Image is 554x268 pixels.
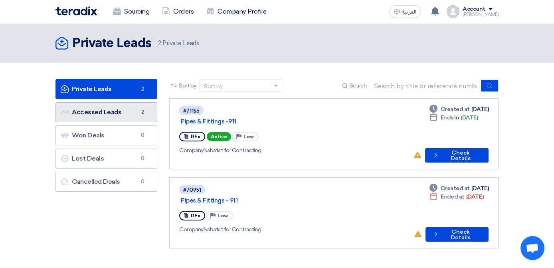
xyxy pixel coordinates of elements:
div: Sort by [204,82,223,91]
div: Open chat [520,236,544,260]
div: Account [463,6,485,13]
div: Nabatat for Contracting [179,225,407,234]
span: Active [207,132,231,141]
a: Private Leads2 [55,79,157,99]
span: Ended at [441,193,465,201]
div: [DATE] [429,113,478,122]
span: 0 [138,178,147,186]
div: [DATE] [429,193,483,201]
span: Company [179,147,204,154]
span: 0 [138,131,147,139]
span: العربية [402,9,416,15]
img: profile_test.png [447,5,459,18]
div: [DATE] [429,105,489,113]
span: 0 [138,155,147,163]
div: [PERSON_NAME] [463,12,499,17]
div: #70951 [183,187,201,193]
button: Check Details [425,227,489,242]
a: Company Profile [200,3,273,20]
a: Accessed Leads2 [55,102,157,122]
span: Low [243,134,254,139]
span: 2 [138,108,147,116]
span: Private Leads [158,39,199,48]
a: Pipes & Fittings -911 [181,118,380,125]
span: Created at [441,105,470,113]
span: Sort by [179,81,196,90]
a: Lost Deals0 [55,149,157,169]
span: RFx [191,134,200,139]
span: 2 [158,40,161,47]
a: Pipes & Fittings - 911 [181,197,380,204]
input: Search by title or reference number [370,80,481,92]
div: [DATE] [429,184,489,193]
span: 2 [138,85,147,93]
a: Orders [156,3,200,20]
img: Teradix logo [55,6,97,16]
span: Company [179,226,204,233]
span: Ends In [441,113,459,122]
span: RFx [191,213,200,218]
span: Low [218,213,228,218]
div: Nabatat for Contracting [179,146,407,155]
button: العربية [389,5,421,18]
span: Created at [441,184,470,193]
a: Sourcing [107,3,156,20]
a: Cancelled Deals0 [55,172,157,192]
a: Won Deals0 [55,125,157,145]
div: #71156 [183,108,200,113]
button: Check Details [425,148,489,163]
span: Search [350,81,366,90]
h2: Private Leads [72,36,152,52]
